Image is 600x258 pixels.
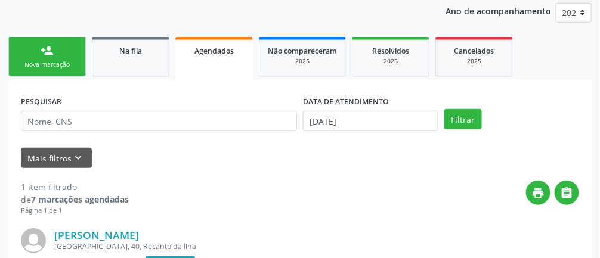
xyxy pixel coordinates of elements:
div: Nova marcação [17,60,77,69]
a: [PERSON_NAME] [54,228,139,241]
span: Agendados [194,46,234,56]
input: Nome, CNS [21,111,297,131]
div: 2025 [361,57,420,66]
div: 2025 [268,57,337,66]
div: de [21,193,129,206]
span: Resolvidos [372,46,409,56]
button:  [555,181,579,205]
span: Cancelados [454,46,494,56]
input: Selecione um intervalo [303,111,438,131]
i: print [532,186,545,200]
div: [GEOGRAPHIC_DATA], 40, Recanto da Ilha [54,241,400,251]
div: 1 item filtrado [21,181,129,193]
i: keyboard_arrow_down [72,151,85,164]
span: Na fila [119,46,142,56]
div: person_add [41,44,54,57]
p: Ano de acompanhamento [446,3,552,18]
button: Filtrar [444,109,482,129]
button: Mais filtroskeyboard_arrow_down [21,148,92,169]
label: DATA DE ATENDIMENTO [303,92,389,111]
div: 2025 [444,57,504,66]
strong: 7 marcações agendadas [31,194,129,205]
i:  [561,186,574,200]
label: PESQUISAR [21,92,61,111]
button: print [526,181,550,205]
span: Não compareceram [268,46,337,56]
div: Página 1 de 1 [21,206,129,216]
